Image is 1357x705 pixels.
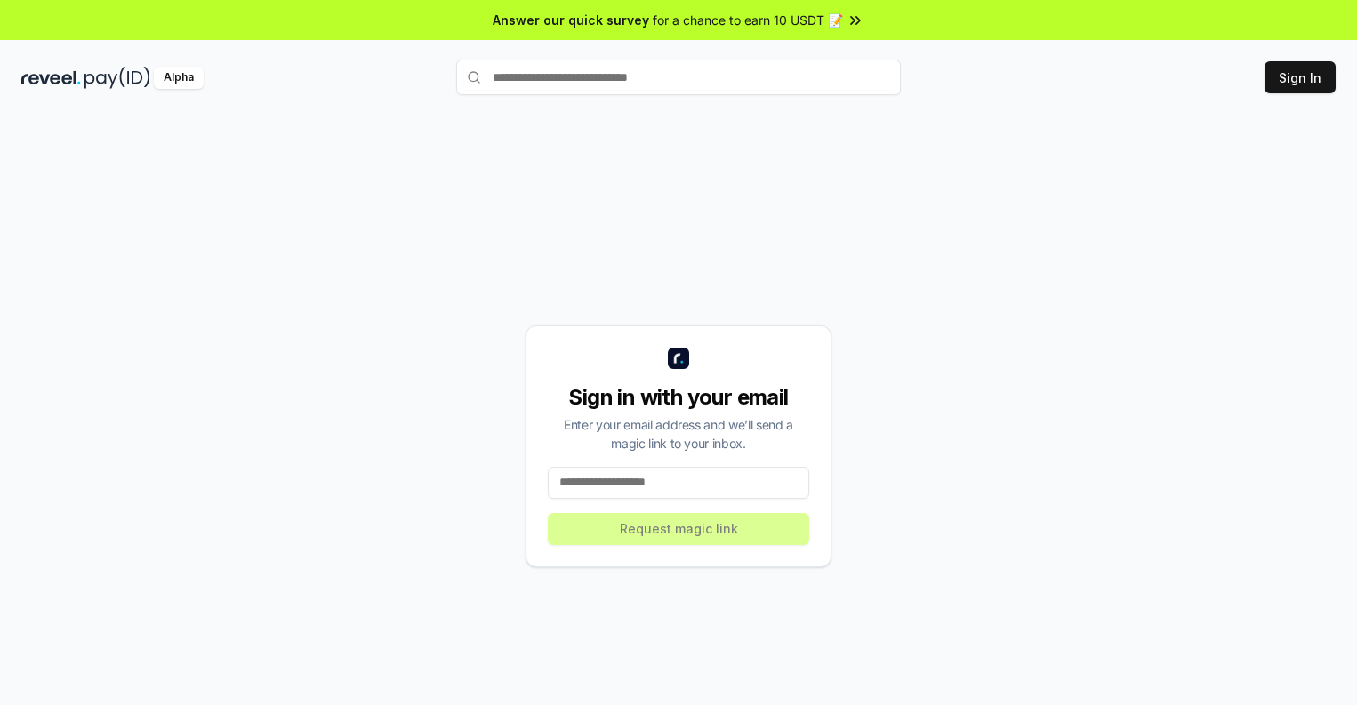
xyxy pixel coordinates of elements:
[668,348,689,369] img: logo_small
[84,67,150,89] img: pay_id
[548,383,809,412] div: Sign in with your email
[154,67,204,89] div: Alpha
[548,415,809,453] div: Enter your email address and we’ll send a magic link to your inbox.
[1265,61,1336,93] button: Sign In
[653,11,843,29] span: for a chance to earn 10 USDT 📝
[21,67,81,89] img: reveel_dark
[493,11,649,29] span: Answer our quick survey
